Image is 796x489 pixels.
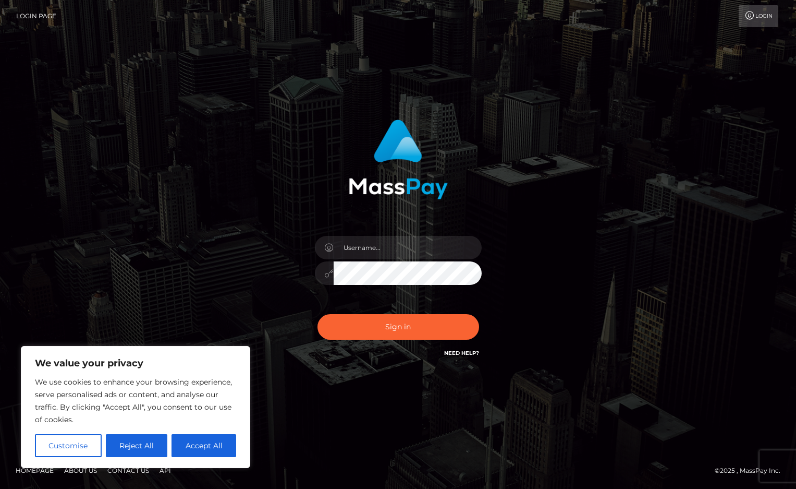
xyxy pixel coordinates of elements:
a: Login Page [16,5,56,27]
a: About Us [60,462,101,479]
button: Customise [35,434,102,457]
p: We use cookies to enhance your browsing experience, serve personalised ads or content, and analys... [35,376,236,426]
a: Contact Us [103,462,153,479]
button: Sign in [317,314,479,340]
div: We value your privacy [21,346,250,468]
div: © 2025 , MassPay Inc. [715,465,788,476]
button: Accept All [172,434,236,457]
img: MassPay Login [349,120,448,199]
p: We value your privacy [35,357,236,369]
a: API [155,462,175,479]
a: Need Help? [444,350,479,356]
button: Reject All [106,434,168,457]
a: Homepage [11,462,58,479]
input: Username... [334,236,482,259]
a: Login [739,5,778,27]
